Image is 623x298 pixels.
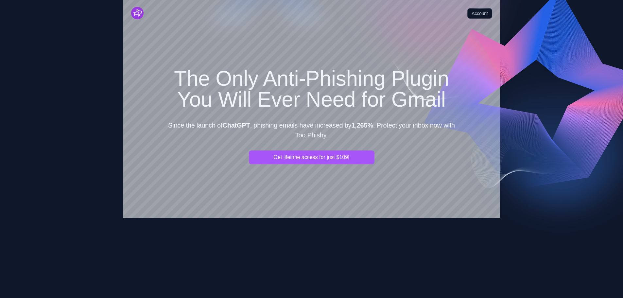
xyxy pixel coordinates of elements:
p: Since the launch of , phishing emails have increased by . Protect your inbox now with Too Phishy. [165,120,458,140]
img: Stellar [131,7,144,19]
button: Get lifetime access for just $109! [249,150,374,164]
b: ChatGPT [222,122,250,129]
a: Cruip [131,7,144,19]
a: Account [467,8,492,19]
b: 1,265% [351,122,373,129]
h1: The Only Anti-Phishing Plugin You Will Ever Need for Gmail [165,68,458,110]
